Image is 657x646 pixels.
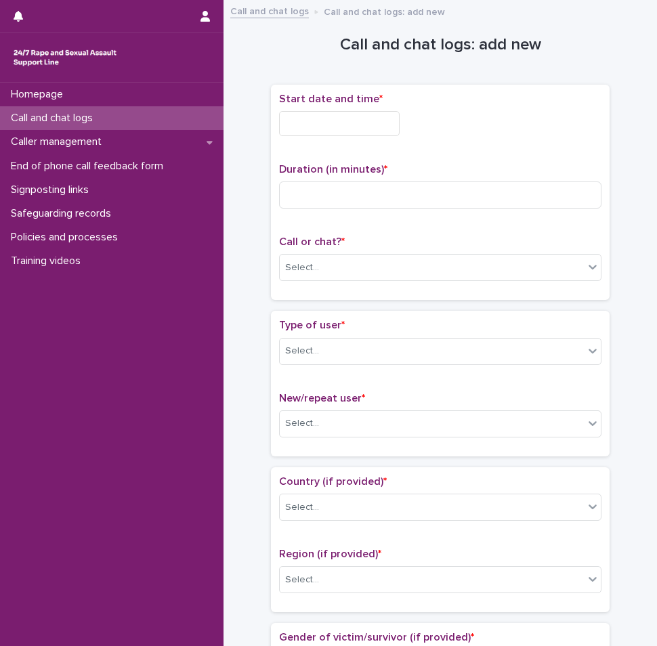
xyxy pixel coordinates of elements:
[11,44,119,71] img: rhQMoQhaT3yELyF149Cw
[279,476,387,487] span: Country (if provided)
[285,573,319,587] div: Select...
[5,160,174,173] p: End of phone call feedback form
[279,236,345,247] span: Call or chat?
[230,3,309,18] a: Call and chat logs
[279,632,474,643] span: Gender of victim/survivor (if provided)
[5,255,91,267] p: Training videos
[285,416,319,431] div: Select...
[279,548,381,559] span: Region (if provided)
[324,3,445,18] p: Call and chat logs: add new
[285,500,319,515] div: Select...
[279,320,345,330] span: Type of user
[279,393,365,404] span: New/repeat user
[5,135,112,148] p: Caller management
[5,112,104,125] p: Call and chat logs
[285,261,319,275] div: Select...
[5,88,74,101] p: Homepage
[5,231,129,244] p: Policies and processes
[279,93,383,104] span: Start date and time
[5,207,122,220] p: Safeguarding records
[271,35,610,55] h1: Call and chat logs: add new
[5,184,100,196] p: Signposting links
[285,344,319,358] div: Select...
[279,164,387,175] span: Duration (in minutes)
